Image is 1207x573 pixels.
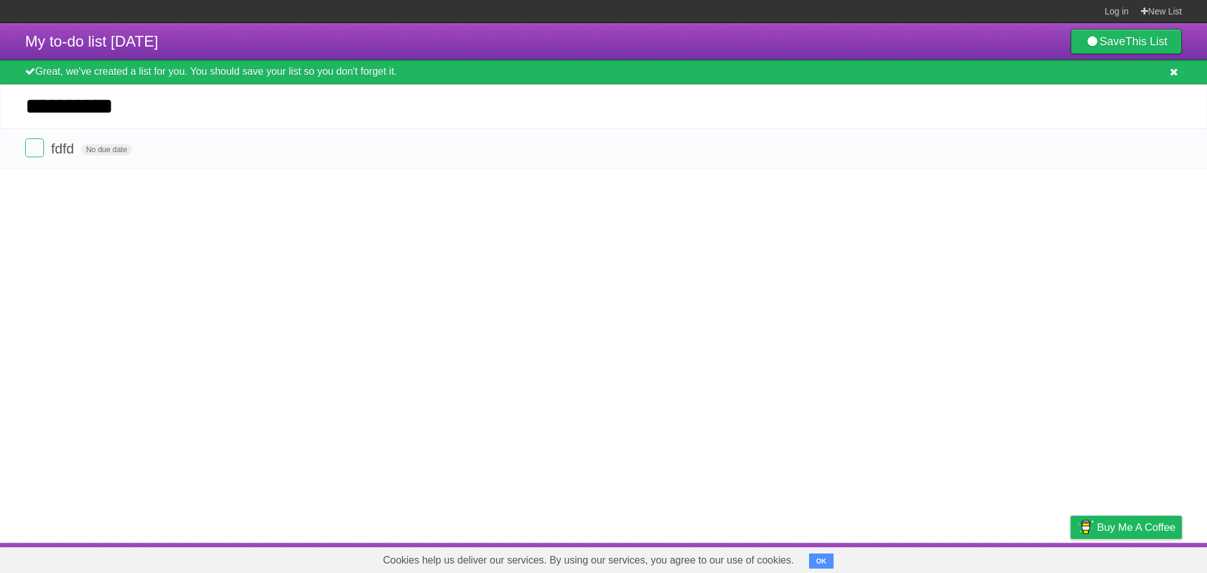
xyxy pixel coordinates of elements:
a: Developers [945,546,996,570]
span: Buy me a coffee [1097,516,1176,538]
img: Buy me a coffee [1077,516,1094,538]
label: Done [25,138,44,157]
b: This List [1125,35,1167,48]
span: My to-do list [DATE] [25,33,158,50]
span: Cookies help us deliver our services. By using our services, you agree to our use of cookies. [370,548,807,573]
a: SaveThis List [1071,29,1182,54]
a: Buy me a coffee [1071,516,1182,539]
a: About [903,546,930,570]
a: Privacy [1054,546,1087,570]
button: OK [809,554,834,569]
span: fdfd [51,141,77,157]
span: No due date [81,144,132,155]
a: Suggest a feature [1103,546,1182,570]
a: Terms [1011,546,1039,570]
